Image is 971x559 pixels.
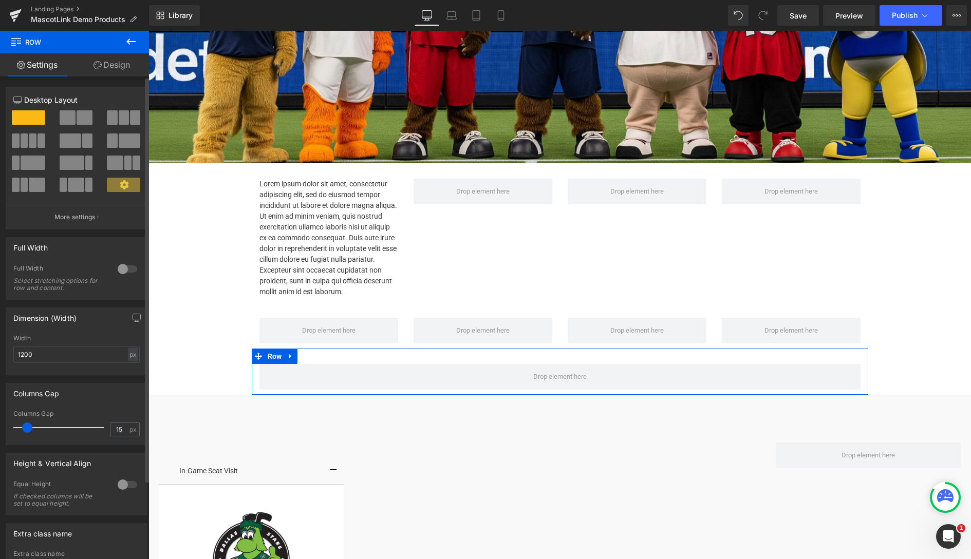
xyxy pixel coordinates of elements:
a: Design [74,53,149,76]
a: Preview [823,5,875,26]
iframe: Intercom live chat [936,524,961,549]
a: Laptop [439,5,464,26]
a: Expand / Collapse [136,318,149,333]
a: Tablet [464,5,489,26]
div: Extra class name [13,550,140,557]
p: Lorem ipsum dolor sit amet, consectetur adipiscing elit, sed do eiusmod tempor incididunt ut labo... [111,148,250,266]
a: New Library [149,5,200,26]
div: If checked columns will be set to equal height. [13,493,106,507]
div: Full Width [13,264,107,275]
span: MascotLink Demo Products [31,15,125,24]
button: More [946,5,967,26]
p: More settings [54,213,96,222]
span: Row [10,31,113,53]
button: Publish [880,5,942,26]
span: Preview [835,10,863,21]
span: 1 [957,524,965,532]
div: Width [13,335,140,342]
input: auto [13,346,140,363]
div: Columns Gap [13,383,59,398]
p: In-Game Seat Visit [31,435,175,446]
span: px [129,426,138,433]
span: Publish [892,11,918,20]
span: Save [790,10,807,21]
button: Undo [728,5,749,26]
div: Select stretching options for row and content. [13,277,106,292]
div: px [128,348,138,361]
div: Equal Height [13,480,107,491]
div: Height & Vertical Align [13,453,91,468]
p: Desktop Layout [13,94,140,105]
div: Dimension (Width) [13,308,77,322]
span: Row [117,318,136,333]
div: Columns Gap [13,410,140,417]
a: Mobile [489,5,513,26]
span: Library [169,11,193,20]
a: Landing Pages [31,5,149,13]
a: Desktop [415,5,439,26]
button: Redo [753,5,773,26]
div: Full Width [13,238,48,252]
button: More settings [6,205,147,229]
div: Extra class name [13,524,72,538]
